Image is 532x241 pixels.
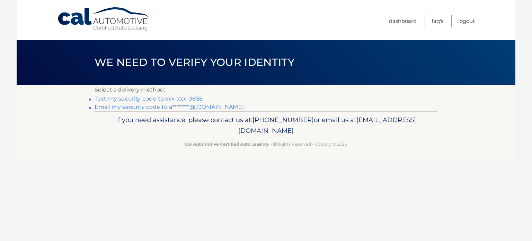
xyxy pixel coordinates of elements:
a: Dashboard [389,15,417,27]
a: Logout [458,15,475,27]
span: We need to verify your identity [95,56,294,69]
a: Text my security code to xxx-xxx-0658 [95,95,203,102]
a: FAQ's [432,15,443,27]
a: Cal Automotive [57,7,151,32]
span: [PHONE_NUMBER] [252,116,314,124]
p: - All Rights Reserved - Copyright 2025 [99,140,433,148]
strong: Cal Automotive Certified Auto Leasing [185,141,268,147]
p: If you need assistance, please contact us at: or email us at [99,114,433,137]
p: Select a delivery method: [95,85,437,95]
a: Email my security code to a********@[DOMAIN_NAME] [95,104,244,110]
